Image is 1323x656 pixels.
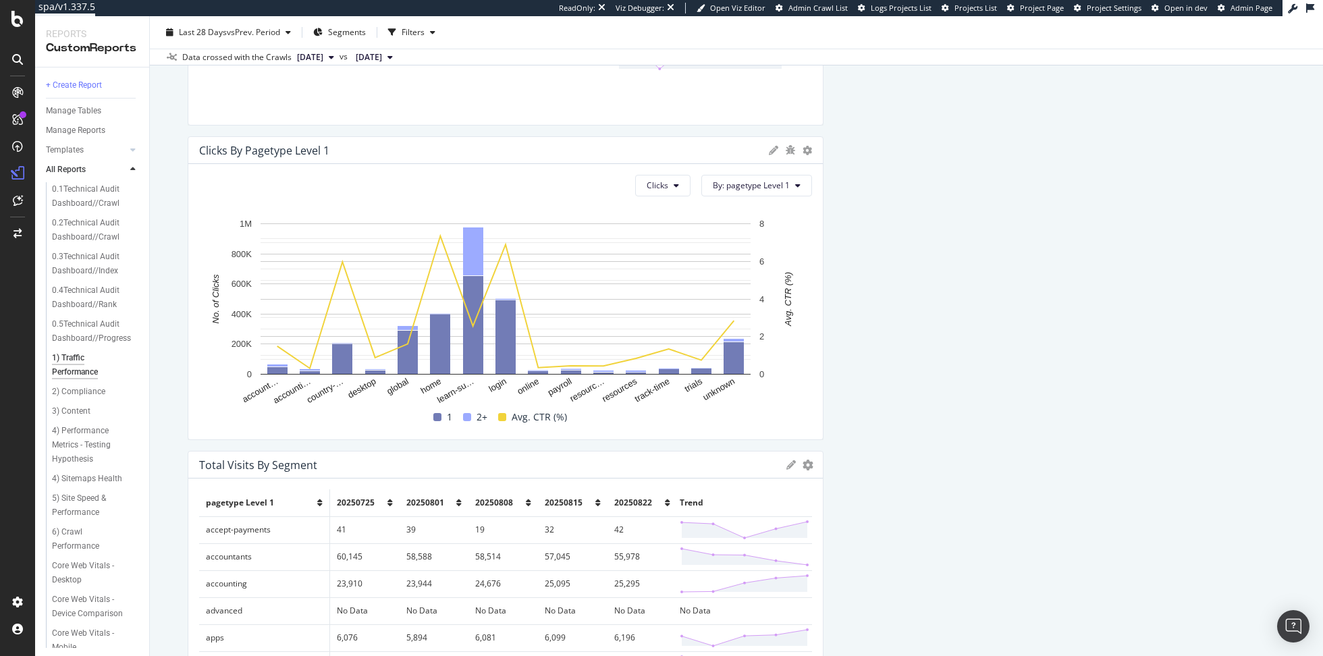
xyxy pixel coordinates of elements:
span: Trend [680,497,703,508]
a: Project Page [1007,3,1064,13]
td: 57,045 [538,543,607,570]
td: 23,910 [329,570,399,597]
text: global [385,376,410,396]
div: 3) Content [52,404,90,418]
text: home [418,376,443,395]
div: Clicks by pagetype Level 1ClicksBy: pagetype Level 1A chart.12+Avg. CTR (%) [188,136,823,440]
a: 6) Crawl Performance [52,525,140,553]
span: Open Viz Editor [710,3,765,13]
td: 60,145 [329,543,399,570]
text: login [487,376,508,394]
td: 6,196 [607,624,677,651]
text: 400K [232,309,252,319]
div: Data crossed with the Crawls [182,51,292,63]
text: 4 [759,294,764,304]
td: advanced [199,597,329,624]
text: unknown [701,376,737,402]
td: 41 [329,516,399,543]
text: 2 [759,331,764,341]
a: Open Viz Editor [697,3,765,13]
div: Filters [402,26,425,38]
div: Open Intercom Messenger [1277,610,1309,643]
text: 200K [232,339,252,350]
td: 19 [468,516,538,543]
span: Project Settings [1087,3,1141,13]
span: 20250815 [545,497,583,508]
td: 25,295 [607,570,677,597]
a: 5) Site Speed & Performance [52,491,140,520]
td: accounting [199,570,329,597]
button: Clicks [635,175,691,196]
a: 1) Traffic Performance [52,351,140,379]
a: All Reports [46,163,126,177]
td: 23,944 [400,570,469,597]
button: [DATE] [292,49,340,65]
span: Admin Crawl List [788,3,848,13]
a: Admin Page [1218,3,1272,13]
div: Total Visits by Segment [199,458,317,472]
td: apps [199,624,329,651]
span: 2025 Jul. 25th [356,51,382,63]
span: 20250725 [337,497,375,508]
td: No Data [400,597,469,624]
div: 4) Sitemaps Health [52,472,122,486]
a: 0.3Technical Audit Dashboard//Index [52,250,140,278]
a: 4) Sitemaps Health [52,472,140,486]
div: Viz Debugger: [616,3,664,13]
td: No Data [677,597,812,624]
div: gear [803,460,813,470]
span: 20250801 [406,497,444,508]
button: Last 28 DaysvsPrev. Period [161,22,296,43]
div: 0.1Technical Audit Dashboard//Crawl [52,182,132,211]
a: Logs Projects List [858,3,932,13]
div: + Create Report [46,78,102,92]
div: 0.2Technical Audit Dashboard//Crawl [52,216,132,244]
a: Manage Reports [46,124,140,138]
text: 8 [759,219,764,229]
div: Templates [46,143,84,157]
a: Core Web Vitals - Desktop [52,559,140,587]
text: online [516,376,541,396]
td: 6,099 [538,624,607,651]
a: 2) Compliance [52,385,140,399]
button: Filters [383,22,441,43]
span: Last 28 Days [179,26,227,38]
text: 800K [232,249,252,259]
td: accept-payments [199,516,329,543]
div: Core Web Vitals - Mobile [52,626,128,655]
a: 0.1Technical Audit Dashboard//Crawl [52,182,140,211]
div: ReadOnly: [559,3,595,13]
div: 0.4Technical Audit Dashboard//Rank [52,283,132,312]
div: All Reports [46,163,86,177]
div: 4) Performance Metrics - Testing Hypothesis [52,424,133,466]
text: payroll [546,376,574,398]
span: Segments [328,26,366,38]
td: 58,514 [468,543,538,570]
div: Core Web Vitals - Device Comparison [52,593,132,621]
a: 3) Content [52,404,140,418]
a: Admin Crawl List [776,3,848,13]
svg: A chart. [199,217,811,406]
td: No Data [538,597,607,624]
button: By: pagetype Level 1 [701,175,812,196]
td: 32 [538,516,607,543]
span: 1 [447,409,452,425]
text: trials [682,376,704,394]
button: [DATE] [350,49,398,65]
td: 58,588 [400,543,469,570]
text: desktop [346,376,377,400]
text: 600K [232,279,252,289]
a: + Create Report [46,78,140,92]
span: Admin Page [1231,3,1272,13]
div: 2) Compliance [52,385,105,399]
text: track-time [633,376,672,404]
a: 0.5Technical Audit Dashboard//Progress [52,317,140,346]
td: No Data [329,597,399,624]
td: 25,095 [538,570,607,597]
a: 0.2Technical Audit Dashboard//Crawl [52,216,140,244]
td: 42 [607,516,677,543]
td: No Data [468,597,538,624]
a: Core Web Vitals - Mobile [52,626,140,655]
span: By: pagetype Level 1 [713,180,790,191]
